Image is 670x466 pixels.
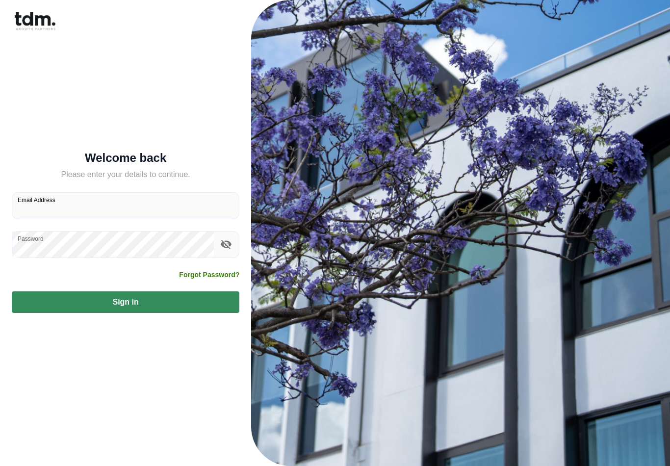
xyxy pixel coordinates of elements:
button: Sign in [12,291,239,313]
h5: Please enter your details to continue. [12,169,239,181]
button: toggle password visibility [218,236,234,253]
label: Email Address [18,196,55,204]
h5: Welcome back [12,153,239,163]
label: Password [18,234,44,243]
a: Forgot Password? [179,270,239,280]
